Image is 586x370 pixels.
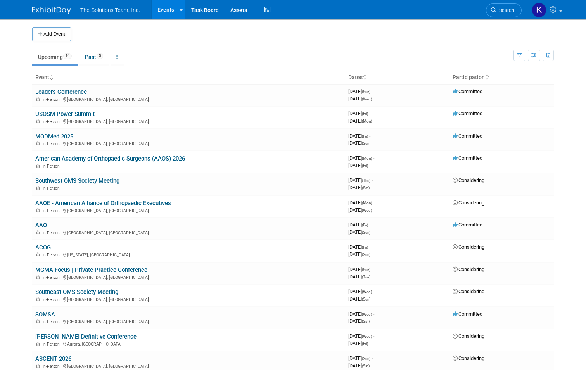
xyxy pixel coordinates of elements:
[35,318,342,324] div: [GEOGRAPHIC_DATA], [GEOGRAPHIC_DATA]
[36,252,40,256] img: In-Person Event
[348,163,368,168] span: [DATE]
[362,364,370,368] span: (Sat)
[348,185,370,190] span: [DATE]
[79,50,109,64] a: Past5
[362,290,372,294] span: (Wed)
[453,244,484,250] span: Considering
[35,311,55,318] a: SOMSA
[42,119,62,124] span: In-Person
[42,319,62,324] span: In-Person
[36,186,40,190] img: In-Person Event
[348,333,374,339] span: [DATE]
[36,97,40,101] img: In-Person Event
[35,177,119,184] a: Southwest OMS Society Meeting
[453,355,484,361] span: Considering
[36,319,40,323] img: In-Person Event
[348,229,370,235] span: [DATE]
[36,275,40,279] img: In-Person Event
[348,251,370,257] span: [DATE]
[362,178,370,183] span: (Thu)
[42,141,62,146] span: In-Person
[35,341,342,347] div: Aurora, [GEOGRAPHIC_DATA]
[362,268,370,272] span: (Sun)
[36,164,40,168] img: In-Person Event
[32,7,71,14] img: ExhibitDay
[348,355,373,361] span: [DATE]
[362,164,368,168] span: (Fri)
[63,53,72,59] span: 14
[348,318,370,324] span: [DATE]
[372,177,373,183] span: -
[35,274,342,280] div: [GEOGRAPHIC_DATA], [GEOGRAPHIC_DATA]
[453,311,482,317] span: Committed
[36,297,40,301] img: In-Person Event
[362,97,372,101] span: (Wed)
[35,96,342,102] div: [GEOGRAPHIC_DATA], [GEOGRAPHIC_DATA]
[453,111,482,116] span: Committed
[35,111,95,118] a: USOSM Power Summit
[369,222,370,228] span: -
[362,186,370,190] span: (Sat)
[362,90,370,94] span: (Sun)
[35,355,71,362] a: ASCENT 2026
[362,275,370,279] span: (Tue)
[35,244,51,251] a: ACOG
[35,133,73,140] a: MODMed 2025
[453,133,482,139] span: Committed
[348,155,374,161] span: [DATE]
[453,177,484,183] span: Considering
[42,164,62,169] span: In-Person
[35,88,87,95] a: Leaders Conference
[453,266,484,272] span: Considering
[362,230,370,235] span: (Sun)
[36,141,40,145] img: In-Person Event
[348,133,370,139] span: [DATE]
[35,200,171,207] a: AAOE - American Alliance of Orthopaedic Executives
[362,334,372,339] span: (Wed)
[363,74,366,80] a: Sort by Start Date
[453,88,482,94] span: Committed
[372,266,373,272] span: -
[348,177,373,183] span: [DATE]
[449,71,554,84] th: Participation
[362,119,372,123] span: (Mon)
[362,319,370,323] span: (Sat)
[348,296,370,302] span: [DATE]
[348,111,370,116] span: [DATE]
[348,244,370,250] span: [DATE]
[42,297,62,302] span: In-Person
[373,289,374,294] span: -
[373,155,374,161] span: -
[348,96,372,102] span: [DATE]
[348,200,374,206] span: [DATE]
[42,186,62,191] span: In-Person
[362,312,372,316] span: (Wed)
[348,118,372,124] span: [DATE]
[373,200,374,206] span: -
[348,140,370,146] span: [DATE]
[348,363,370,368] span: [DATE]
[345,71,449,84] th: Dates
[362,342,368,346] span: (Fri)
[369,244,370,250] span: -
[348,341,368,346] span: [DATE]
[42,97,62,102] span: In-Person
[49,74,53,80] a: Sort by Event Name
[362,252,370,257] span: (Sun)
[35,207,342,213] div: [GEOGRAPHIC_DATA], [GEOGRAPHIC_DATA]
[362,156,372,161] span: (Mon)
[362,223,368,227] span: (Fri)
[35,140,342,146] div: [GEOGRAPHIC_DATA], [GEOGRAPHIC_DATA]
[348,274,370,280] span: [DATE]
[36,208,40,212] img: In-Person Event
[362,201,372,205] span: (Mon)
[362,297,370,301] span: (Sun)
[453,200,484,206] span: Considering
[373,333,374,339] span: -
[35,229,342,235] div: [GEOGRAPHIC_DATA], [GEOGRAPHIC_DATA]
[373,311,374,317] span: -
[42,342,62,347] span: In-Person
[42,230,62,235] span: In-Person
[35,222,47,229] a: AAO
[32,50,78,64] a: Upcoming14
